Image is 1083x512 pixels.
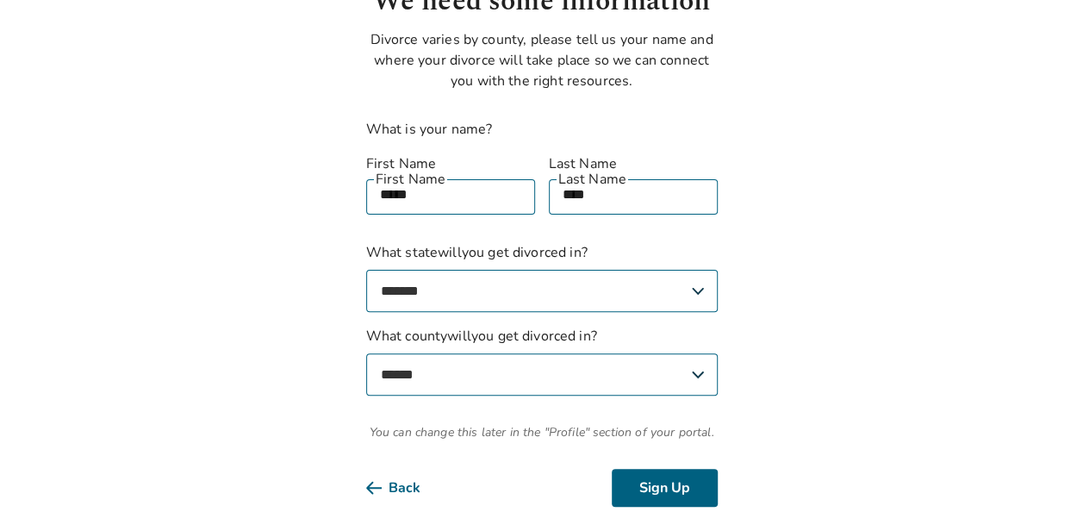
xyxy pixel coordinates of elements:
label: First Name [366,153,535,174]
label: What state will you get divorced in? [366,242,718,312]
label: Last Name [549,153,718,174]
iframe: Chat Widget [997,429,1083,512]
p: Divorce varies by county, please tell us your name and where your divorce will take place so we c... [366,29,718,91]
button: Sign Up [612,469,718,507]
button: Back [366,469,448,507]
span: You can change this later in the "Profile" section of your portal. [366,423,718,441]
label: What county will you get divorced in? [366,326,718,396]
select: What statewillyou get divorced in? [366,270,718,312]
select: What countywillyou get divorced in? [366,353,718,396]
label: What is your name? [366,120,493,139]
